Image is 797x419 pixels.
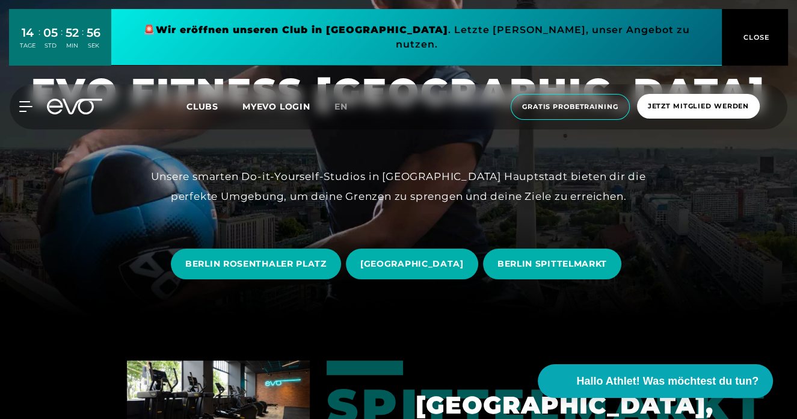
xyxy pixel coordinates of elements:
[186,101,218,112] span: Clubs
[20,42,35,50] div: TAGE
[66,24,79,42] div: 52
[538,364,773,398] button: Hallo Athlet! Was möchtest du tun?
[87,42,100,50] div: SEK
[334,101,348,112] span: en
[507,94,633,120] a: Gratis Probetraining
[522,102,618,112] span: Gratis Probetraining
[38,25,40,57] div: :
[722,9,788,66] button: CLOSE
[66,42,79,50] div: MIN
[43,42,58,50] div: STD
[82,25,84,57] div: :
[346,240,483,288] a: [GEOGRAPHIC_DATA]
[497,258,607,270] span: BERLIN SPITTELMARKT
[171,240,346,288] a: BERLIN ROSENTHALER PLATZ
[186,101,242,112] a: Clubs
[242,101,310,112] a: MYEVO LOGIN
[576,373,759,390] span: Hallo Athlet! Was möchtest du tun?
[633,94,763,120] a: Jetzt Mitglied werden
[740,32,770,43] span: CLOSE
[334,100,362,114] a: en
[128,167,669,206] div: Unsere smarten Do-it-Yourself-Studios in [GEOGRAPHIC_DATA] Hauptstadt bieten dir die perfekte Umg...
[483,240,626,288] a: BERLIN SPITTELMARKT
[360,258,464,270] span: [GEOGRAPHIC_DATA]
[61,25,63,57] div: :
[87,24,100,42] div: 56
[20,24,35,42] div: 14
[185,258,327,270] span: BERLIN ROSENTHALER PLATZ
[43,24,58,42] div: 05
[648,101,749,111] span: Jetzt Mitglied werden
